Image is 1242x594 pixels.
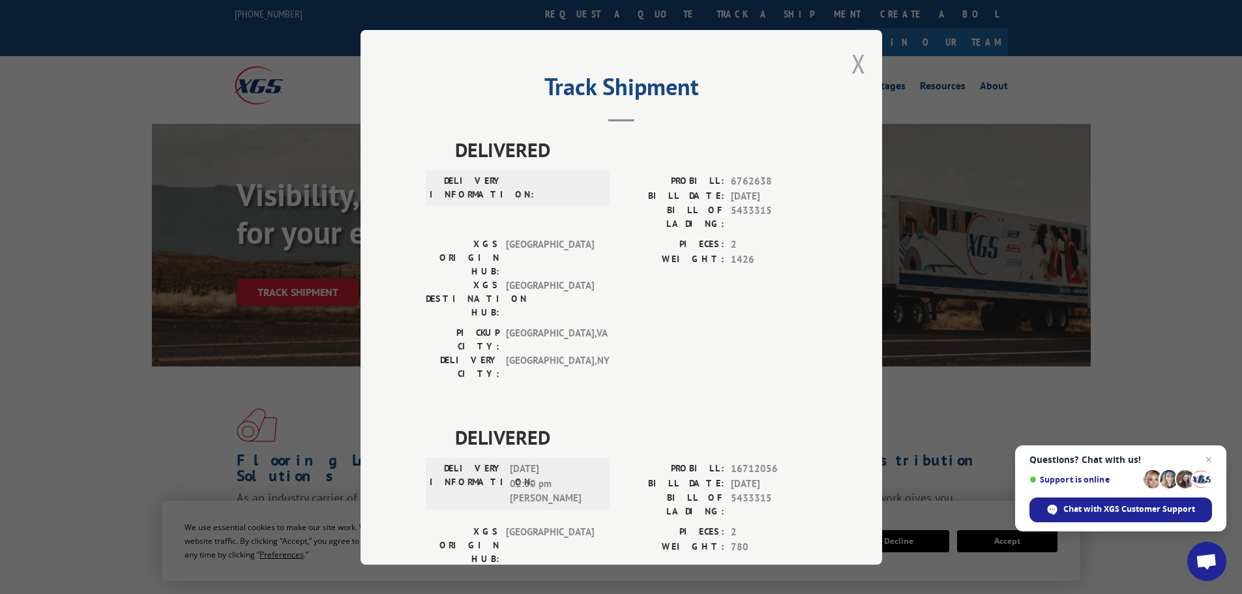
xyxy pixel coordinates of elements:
[426,78,817,102] h2: Track Shipment
[621,476,724,491] label: BILL DATE:
[430,462,503,506] label: DELIVERY INFORMATION:
[621,462,724,477] label: PROBILL:
[621,237,724,252] label: PIECES:
[510,462,598,506] span: [DATE] 02:30 pm [PERSON_NAME]
[426,326,499,353] label: PICKUP CITY:
[1029,497,1212,522] div: Chat with XGS Customer Support
[621,539,724,554] label: WEIGHT:
[731,174,817,189] span: 6762638
[731,237,817,252] span: 2
[1029,454,1212,465] span: Questions? Chat with us!
[731,525,817,540] span: 2
[621,188,724,203] label: BILL DATE:
[506,353,594,381] span: [GEOGRAPHIC_DATA] , NY
[731,476,817,491] span: [DATE]
[426,353,499,381] label: DELIVERY CITY:
[455,423,817,452] span: DELIVERED
[621,525,724,540] label: PIECES:
[731,462,817,477] span: 16712056
[731,203,817,231] span: 5433315
[621,252,724,267] label: WEIGHT:
[430,174,503,201] label: DELIVERY INFORMATION:
[731,539,817,554] span: 780
[1029,475,1139,484] span: Support is online
[426,278,499,319] label: XGS DESTINATION HUB:
[506,278,594,319] span: [GEOGRAPHIC_DATA]
[426,237,499,278] label: XGS ORIGIN HUB:
[1187,542,1226,581] div: Open chat
[455,135,817,164] span: DELIVERED
[426,525,499,566] label: XGS ORIGIN HUB:
[851,46,866,81] button: Close modal
[506,326,594,353] span: [GEOGRAPHIC_DATA] , VA
[731,491,817,518] span: 5433315
[621,491,724,518] label: BILL OF LADING:
[1201,452,1217,468] span: Close chat
[731,252,817,267] span: 1426
[1063,503,1195,515] span: Chat with XGS Customer Support
[731,188,817,203] span: [DATE]
[621,203,724,231] label: BILL OF LADING:
[506,525,594,566] span: [GEOGRAPHIC_DATA]
[621,174,724,189] label: PROBILL:
[506,237,594,278] span: [GEOGRAPHIC_DATA]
